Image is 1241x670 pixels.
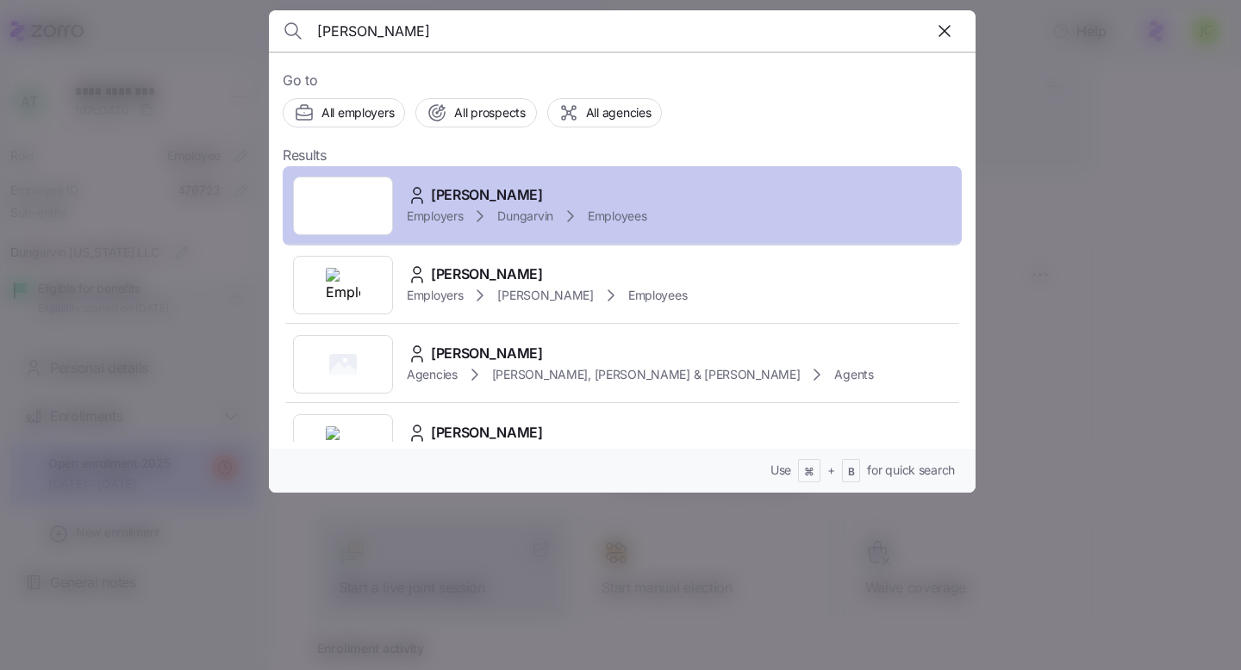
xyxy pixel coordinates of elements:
button: All prospects [415,98,536,127]
span: for quick search [867,462,955,479]
img: Employer logo [326,426,360,461]
span: Dungarvin [497,208,552,225]
span: [PERSON_NAME] [497,287,593,304]
span: + [827,462,835,479]
button: All employers [283,98,405,127]
span: Employees [588,208,646,225]
span: Go to [283,70,962,91]
span: Agents [834,366,873,383]
span: Use [770,462,791,479]
span: [PERSON_NAME] [431,264,543,285]
span: [PERSON_NAME] [431,343,543,364]
span: All agencies [586,104,652,121]
span: Employers [407,287,463,304]
button: All agencies [547,98,663,127]
span: [PERSON_NAME] [431,184,543,206]
span: ⌘ [804,465,814,480]
img: Employer logo [326,268,360,302]
span: All employers [321,104,394,121]
span: [PERSON_NAME], [PERSON_NAME] & [PERSON_NAME] [492,366,801,383]
span: [PERSON_NAME] [431,422,543,444]
span: Results [283,145,327,166]
span: Employers [407,208,463,225]
span: All prospects [454,104,525,121]
span: Employees [628,287,687,304]
span: B [848,465,855,480]
span: Agencies [407,366,458,383]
